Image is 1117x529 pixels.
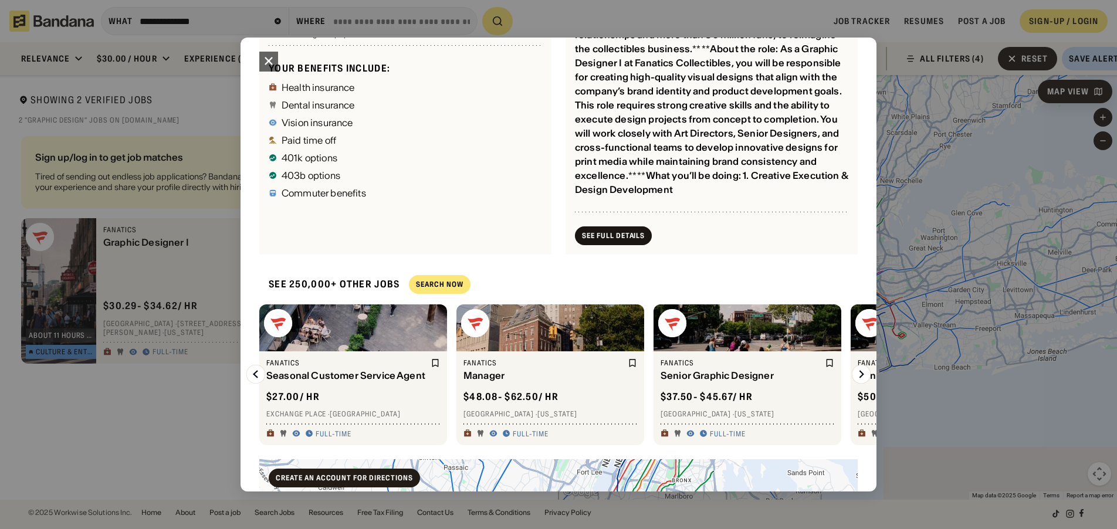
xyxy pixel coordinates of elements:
img: Left Arrow [246,365,265,384]
div: $ 48.08 - $62.50 / hr [463,391,558,403]
div: 401k options [282,153,337,162]
img: Fanatics logo [264,309,292,337]
div: Commuter benefits [282,188,366,198]
div: As a Graphic Designer I at Fanatics Collectibles, you will be responsible for creating high-quali... [575,43,842,181]
div: 403b options [282,171,340,180]
div: Vision insurance [282,118,353,127]
div: Manager [463,370,625,381]
div: Senior Graphic Designer [661,370,822,381]
div: Fanatics [266,358,428,368]
div: $ 37.50 - $45.67 / hr [661,391,753,403]
div: Exchange Place · [GEOGRAPHIC_DATA] [266,409,440,419]
div: Fanatics [463,358,625,368]
div: Search Now [416,281,463,288]
div: [GEOGRAPHIC_DATA] · [US_STATE] [463,409,637,419]
div: See 250,000+ other jobs [259,269,400,300]
div: Full-time [710,429,746,439]
div: Full-time [316,429,351,439]
img: Fanatics logo [461,309,489,337]
div: What you’ll be doing: [646,169,741,181]
div: About the role: [710,43,778,55]
div: [GEOGRAPHIC_DATA] · [US_STATE] [661,409,834,419]
div: Seasonal Customer Service Agent [266,370,428,381]
div: $ 27.00 / hr [266,391,320,403]
div: Health insurance [282,83,355,92]
div: $ 50.96 - $76.92 / hr [858,391,951,403]
div: Fanatics [661,358,822,368]
div: Dental insurance [282,100,355,110]
div: Create an account for directions [276,474,413,481]
img: Fanatics logo [658,309,686,337]
div: See Full Details [582,232,645,239]
div: Full-time [513,429,549,439]
div: Fanatics [858,358,1020,368]
div: Paid time off [282,135,336,145]
img: Fanatics logo [855,309,884,337]
div: 1. Creative Execution & Design Development [575,169,848,195]
div: Your benefits include: [269,62,542,74]
div: [GEOGRAPHIC_DATA] · [US_STATE] [858,409,1031,419]
img: Right Arrow [852,365,871,384]
div: Assumes single taxpayer with no additional income [269,31,542,38]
